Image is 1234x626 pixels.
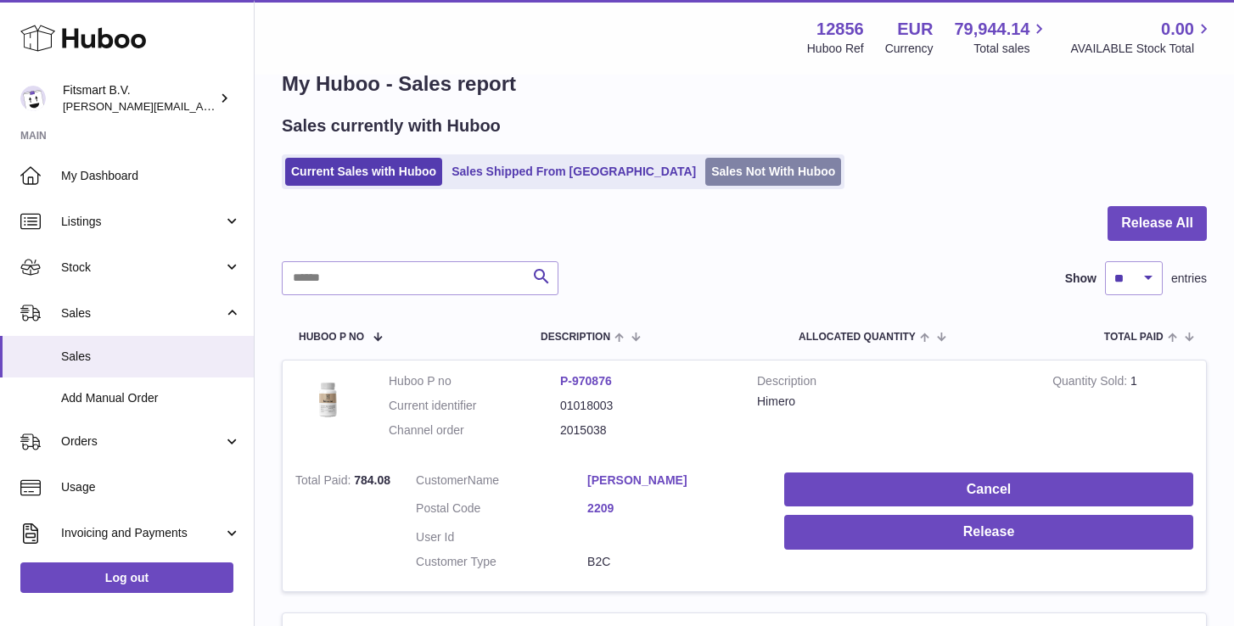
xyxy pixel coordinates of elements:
button: Release All [1108,206,1207,241]
dt: Name [416,472,587,493]
span: 0.00 [1161,18,1194,41]
a: Sales Shipped From [GEOGRAPHIC_DATA] [446,158,702,186]
span: Description [541,332,610,343]
dd: 2015038 [560,422,732,439]
a: 2209 [587,500,759,517]
span: Customer [416,473,468,487]
span: entries [1171,271,1207,287]
span: Sales [61,305,223,321]
span: Total sales [973,41,1049,57]
span: Sales [61,349,241,365]
div: Currency [885,41,934,57]
span: Invoicing and Payments [61,525,223,541]
strong: EUR [897,18,933,41]
strong: Quantity Sold [1052,374,1130,392]
div: Himero [757,394,1027,410]
dd: 01018003 [560,398,732,414]
span: AVAILABLE Stock Total [1070,41,1214,57]
span: ALLOCATED Quantity [799,332,916,343]
a: 0.00 AVAILABLE Stock Total [1070,18,1214,57]
a: P-970876 [560,374,612,388]
div: Fitsmart B.V. [63,82,216,115]
span: Listings [61,214,223,230]
a: Current Sales with Huboo [285,158,442,186]
a: Sales Not With Huboo [705,158,841,186]
span: [PERSON_NAME][EMAIL_ADDRESS][DOMAIN_NAME] [63,99,340,113]
div: Huboo Ref [807,41,864,57]
strong: Description [757,373,1027,394]
a: Log out [20,562,233,593]
span: Usage [61,479,241,495]
img: jonathan@leaderoo.com [20,86,46,111]
dt: User Id [416,529,587,545]
dt: Channel order [389,422,560,439]
span: 79,944.14 [954,18,1029,41]
span: Add Manual Order [61,390,241,406]
h2: Sales currently with Huboo [282,115,501,137]
span: 784.08 [354,473,390,487]
dt: Customer Type [416,554,587,570]
button: Release [784,515,1193,550]
button: Cancel [784,472,1193,507]
td: 1 [1040,361,1206,460]
strong: Total Paid [295,473,354,491]
a: [PERSON_NAME] [587,472,759,489]
dt: Huboo P no [389,373,560,389]
span: Huboo P no [299,332,364,343]
span: Orders [61,433,223,450]
dt: Postal Code [416,500,587,521]
dd: B2C [587,554,759,570]
strong: 12856 [816,18,864,41]
img: 128561711358723.png [295,373,363,423]
span: Stock [61,260,223,276]
span: Total paid [1104,332,1164,343]
a: 79,944.14 Total sales [954,18,1049,57]
dt: Current identifier [389,398,560,414]
label: Show [1065,271,1097,287]
span: My Dashboard [61,168,241,184]
h1: My Huboo - Sales report [282,70,1207,98]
